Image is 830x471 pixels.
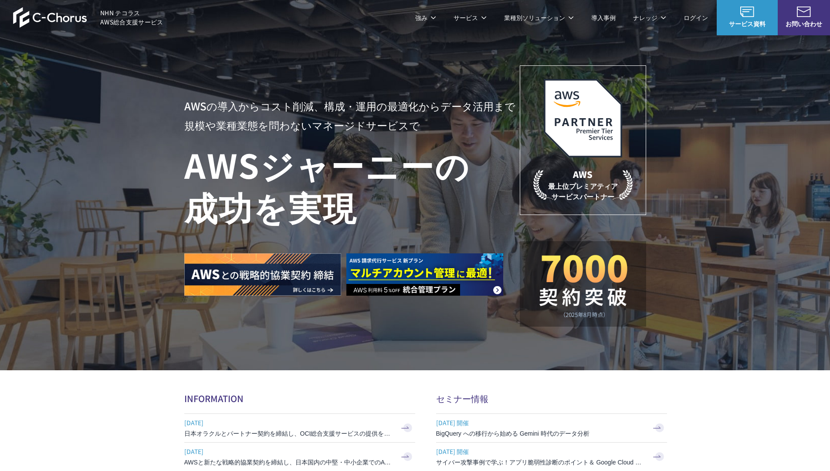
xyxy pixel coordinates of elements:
[537,254,629,318] img: 契約件数
[184,143,520,227] h1: AWS ジャーニーの 成功を実現
[436,414,667,442] a: [DATE] 開催 BigQuery への移行から始める Gemini 時代のデータ分析
[184,416,393,429] span: [DATE]
[504,13,574,22] p: 業種別ソリューション
[436,429,645,438] h3: BigQuery への移行から始める Gemini 時代のデータ分析
[184,96,520,135] p: AWSの導入からコスト削減、 構成・運用の最適化からデータ活用まで 規模や業種業態を問わない マネージドサービスで
[454,13,487,22] p: サービス
[436,445,645,458] span: [DATE] 開催
[184,392,415,405] h2: INFORMATION
[184,443,415,471] a: [DATE] AWSと新たな戦略的協業契約を締結し、日本国内の中堅・中小企業でのAWS活用を加速
[633,13,666,22] p: ナレッジ
[778,19,830,28] span: お問い合わせ
[591,13,616,22] a: 導入事例
[415,13,436,22] p: 強み
[184,458,393,467] h3: AWSと新たな戦略的協業契約を締結し、日本国内の中堅・中小企業でのAWS活用を加速
[13,7,163,28] a: AWS総合支援サービス C-Chorus NHN テコラスAWS総合支援サービス
[797,7,811,17] img: お問い合わせ
[184,429,393,438] h3: 日本オラクルとパートナー契約を締結し、OCI総合支援サービスの提供を開始
[100,8,163,27] span: NHN テコラス AWS総合支援サービス
[346,253,503,296] img: AWS請求代行サービス 統合管理プラン
[436,416,645,429] span: [DATE] 開催
[184,445,393,458] span: [DATE]
[740,7,754,17] img: AWS総合支援サービス C-Chorus サービス資料
[184,414,415,442] a: [DATE] 日本オラクルとパートナー契約を締結し、OCI総合支援サービスの提供を開始
[436,392,667,405] h2: セミナー情報
[717,19,778,28] span: サービス資料
[533,168,633,201] p: 最上位プレミアティア サービスパートナー
[573,168,593,181] em: AWS
[436,458,645,467] h3: サイバー攻撃事例で学ぶ！アプリ脆弱性診断のポイント＆ Google Cloud セキュリティ対策
[684,13,708,22] a: ログイン
[184,253,341,296] img: AWSとの戦略的協業契約 締結
[544,79,622,157] img: AWSプレミアティアサービスパートナー
[436,443,667,471] a: [DATE] 開催 サイバー攻撃事例で学ぶ！アプリ脆弱性診断のポイント＆ Google Cloud セキュリティ対策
